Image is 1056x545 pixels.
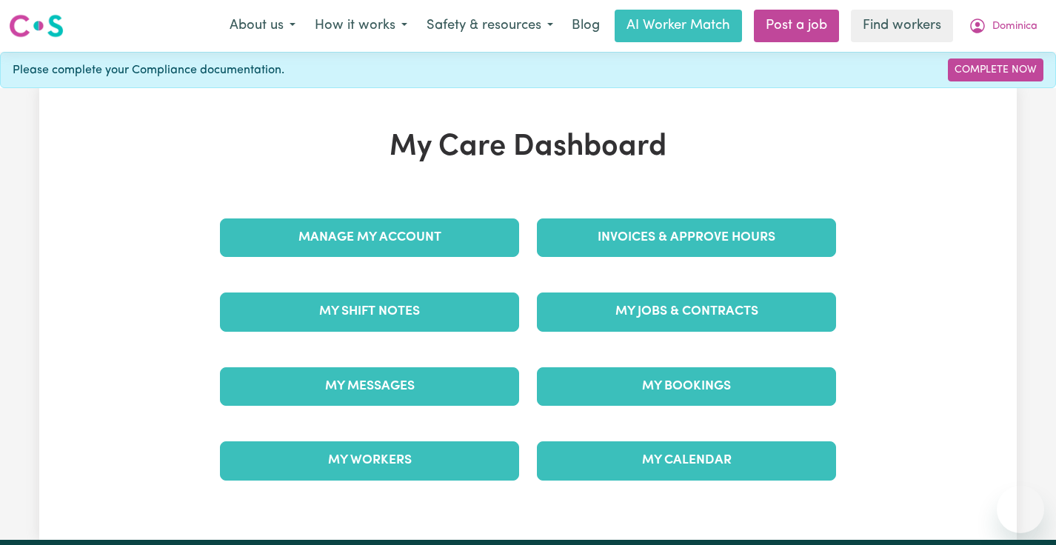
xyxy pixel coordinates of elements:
a: Invoices & Approve Hours [537,218,836,257]
a: Manage My Account [220,218,519,257]
a: Find workers [851,10,953,42]
a: Complete Now [948,58,1043,81]
button: How it works [305,10,417,41]
button: Safety & resources [417,10,563,41]
a: Careseekers logo [9,9,64,43]
button: My Account [959,10,1047,41]
a: My Jobs & Contracts [537,292,836,331]
a: My Messages [220,367,519,406]
h1: My Care Dashboard [211,130,845,165]
a: Blog [563,10,609,42]
span: Please complete your Compliance documentation. [13,61,284,79]
a: My Workers [220,441,519,480]
a: My Bookings [537,367,836,406]
a: AI Worker Match [615,10,742,42]
a: My Calendar [537,441,836,480]
iframe: Button to launch messaging window [997,486,1044,533]
img: Careseekers logo [9,13,64,39]
a: My Shift Notes [220,292,519,331]
span: Dominica [992,19,1037,35]
a: Post a job [754,10,839,42]
button: About us [220,10,305,41]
